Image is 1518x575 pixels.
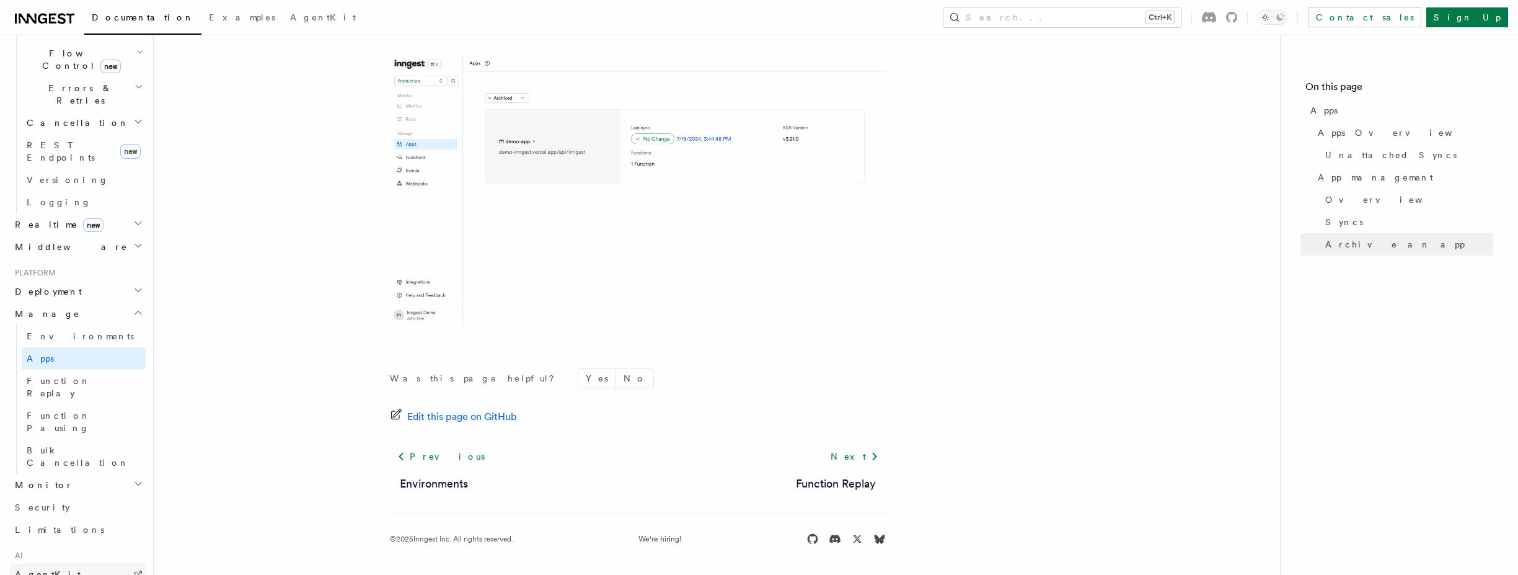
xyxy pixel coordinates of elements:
a: Security [10,496,146,519]
button: Middleware [10,236,146,258]
span: Function Pausing [27,411,90,433]
span: new [83,218,104,232]
span: Deployment [10,285,82,298]
span: new [100,60,121,73]
span: Logging [27,197,91,207]
kbd: Ctrl+K [1146,11,1174,24]
span: Archive an app [1325,238,1465,251]
a: Function Pausing [22,404,146,439]
span: Errors & Retries [22,82,135,107]
img: An archived App is still accessible from the Home page, by switching the top left filter to "Arch... [390,55,886,324]
a: Next [823,445,886,468]
div: © 2025 Inngest Inc. All rights reserved. [390,534,513,544]
a: Apps [22,347,146,370]
span: Middleware [10,241,128,253]
a: Unattached Syncs [1320,144,1493,166]
span: Documentation [92,12,194,22]
span: Syncs [1325,216,1363,228]
button: No [616,369,653,388]
a: Environments [400,475,468,493]
a: Sign Up [1426,7,1508,27]
span: Platform [10,268,56,278]
a: Versioning [22,169,146,191]
span: Environments [27,331,134,341]
span: Function Replay [27,376,90,398]
button: Yes [578,369,616,388]
span: Realtime [10,218,104,231]
button: Search...Ctrl+K [943,7,1181,27]
a: Overview [1320,189,1493,211]
a: Apps [1305,99,1493,122]
a: Logging [22,191,146,213]
p: Was this page helpful? [390,372,563,385]
a: Environments [22,325,146,347]
button: Monitor [10,474,146,496]
button: Deployment [10,280,146,303]
span: Edit this page on GitHub [407,408,517,426]
button: Errors & Retries [22,77,146,112]
button: Cancellation [22,112,146,134]
div: Manage [10,325,146,474]
a: Examples [201,4,283,33]
a: Limitations [10,519,146,541]
span: Flow Control [22,47,136,72]
h4: On this page [1305,79,1493,99]
span: App management [1318,171,1433,184]
a: Bulk Cancellation [22,439,146,474]
button: Toggle dark mode [1258,10,1287,25]
span: Overview [1325,194,1453,206]
span: Examples [209,12,275,22]
span: Monitor [10,479,73,491]
span: Apps Overview [1318,127,1483,139]
span: new [120,144,141,159]
a: App management [1313,166,1493,189]
span: Apps [1310,104,1338,117]
span: AI [10,551,23,561]
a: Previous [390,445,492,468]
a: Contact sales [1308,7,1421,27]
span: Limitations [15,525,104,535]
a: Edit this page on GitHub [390,408,517,426]
button: Manage [10,303,146,325]
a: We're hiring! [638,534,681,544]
button: Flow Controlnew [22,42,146,77]
span: Security [15,502,70,512]
a: Syncs [1320,211,1493,233]
a: AgentKit [283,4,363,33]
a: Archive an app [1320,233,1493,256]
span: Manage [10,308,80,320]
a: Function Replay [22,370,146,404]
a: Documentation [84,4,201,35]
a: Apps Overview [1313,122,1493,144]
span: AgentKit [290,12,356,22]
span: Unattached Syncs [1325,149,1457,161]
span: Versioning [27,175,108,185]
a: REST Endpointsnew [22,134,146,169]
span: Cancellation [22,117,129,129]
a: Function Replay [796,475,876,493]
span: REST Endpoints [27,140,95,163]
span: Apps [27,354,54,363]
span: Bulk Cancellation [27,445,129,468]
button: Realtimenew [10,213,146,236]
